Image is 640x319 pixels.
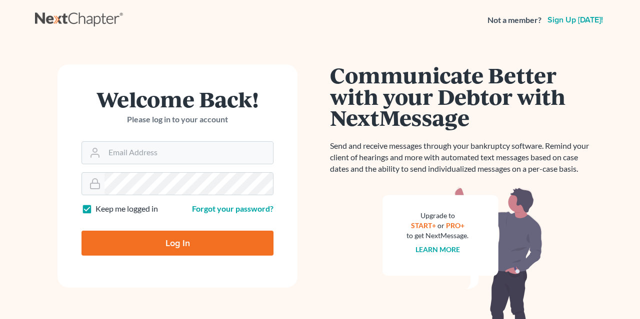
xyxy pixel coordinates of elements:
h1: Welcome Back! [81,88,273,110]
a: START+ [411,221,436,230]
p: Please log in to your account [81,114,273,125]
div: Upgrade to [406,211,468,221]
h1: Communicate Better with your Debtor with NextMessage [330,64,595,128]
a: PRO+ [446,221,464,230]
div: to get NextMessage. [406,231,468,241]
span: or [437,221,444,230]
p: Send and receive messages through your bankruptcy software. Remind your client of hearings and mo... [330,140,595,175]
input: Log In [81,231,273,256]
a: Forgot your password? [192,204,273,213]
label: Keep me logged in [95,203,158,215]
input: Email Address [104,142,273,164]
strong: Not a member? [487,14,541,26]
a: Sign up [DATE]! [545,16,605,24]
a: Learn more [415,245,460,254]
